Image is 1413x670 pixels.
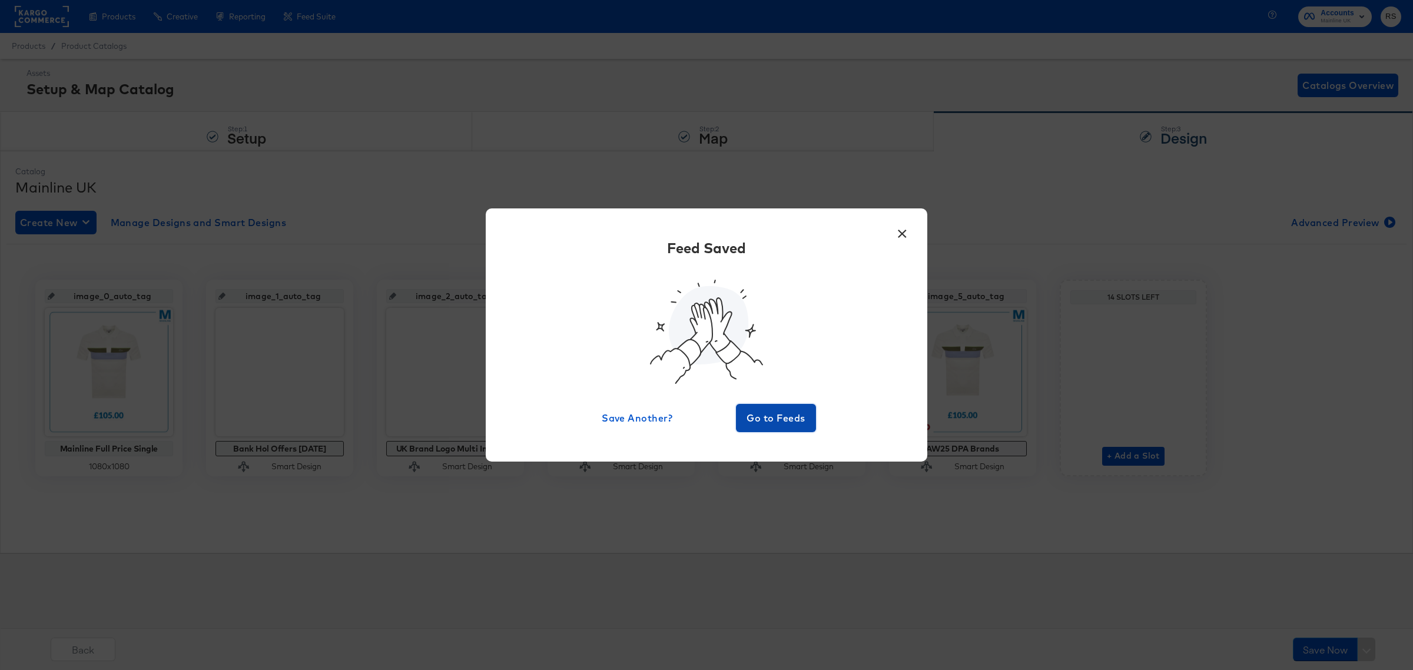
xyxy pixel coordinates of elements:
[736,404,816,432] button: Go to Feeds
[891,220,913,241] button: ×
[602,410,672,426] span: Save Another?
[741,410,811,426] span: Go to Feeds
[597,404,677,432] button: Save Another?
[667,238,746,258] div: Feed Saved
